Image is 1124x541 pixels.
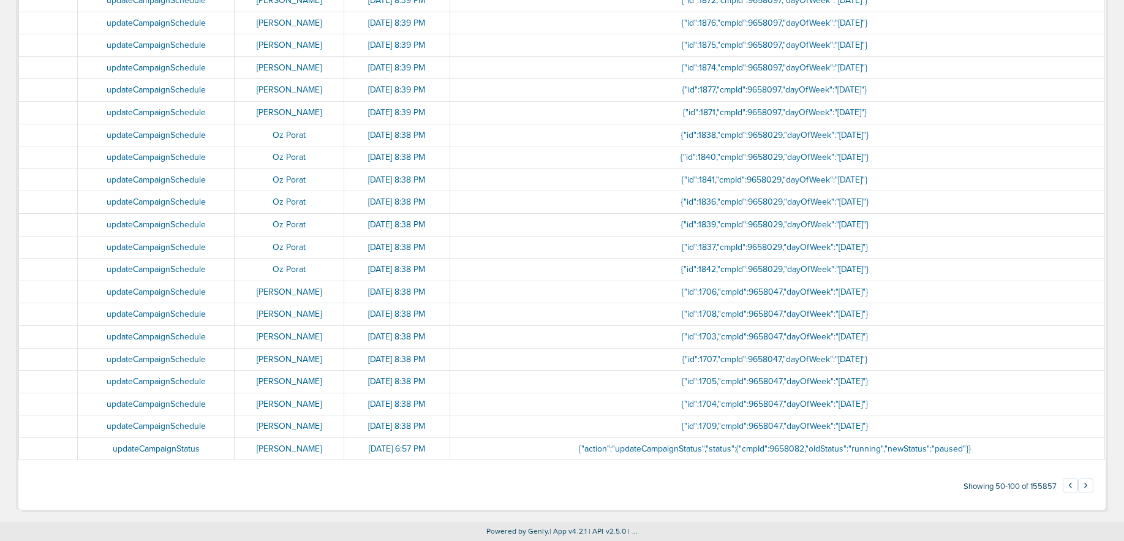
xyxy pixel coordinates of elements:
[450,168,1105,191] td: {"id":1841,"cmpId":9658029,"dayOfWeek":"[DATE]"}
[78,303,235,326] td: updateCampaignSchedule
[78,437,235,460] td: updateCampaignStatus
[450,348,1105,371] td: {"id":1707,"cmpId":9658047,"dayOfWeek":"[DATE]"}
[628,527,638,535] span: | ...
[450,34,1105,57] td: {"id":1875,"cmpId":9658097,"dayOfWeek":"[DATE]"}
[235,56,344,79] td: [PERSON_NAME]
[450,79,1105,102] td: {"id":1877,"cmpId":9658097,"dayOfWeek":"[DATE]"}
[450,191,1105,214] td: {"id":1836,"cmpId":9658029,"dayOfWeek":"[DATE]"}
[450,56,1105,79] td: {"id":1874,"cmpId":9658097,"dayOfWeek":"[DATE]"}
[450,213,1105,236] td: {"id":1839,"cmpId":9658029,"dayOfWeek":"[DATE]"}
[235,393,344,415] td: [PERSON_NAME]
[235,101,344,124] td: [PERSON_NAME]
[235,371,344,393] td: [PERSON_NAME]
[344,325,450,348] td: [DATE] 8:38 PM
[1078,478,1093,493] button: Go to next page
[235,191,344,214] td: Oz Porat
[235,79,344,102] td: [PERSON_NAME]
[78,168,235,191] td: updateCampaignSchedule
[344,348,450,371] td: [DATE] 8:38 PM
[344,213,450,236] td: [DATE] 8:38 PM
[78,236,235,259] td: updateCampaignSchedule
[78,146,235,169] td: updateCampaignSchedule
[78,415,235,438] td: updateCampaignSchedule
[344,371,450,393] td: [DATE] 8:38 PM
[450,259,1105,281] td: {"id":1842,"cmpId":9658029,"dayOfWeek":"[DATE]"}
[235,415,344,438] td: [PERSON_NAME]
[78,124,235,146] td: updateCampaignSchedule
[344,191,450,214] td: [DATE] 8:38 PM
[78,34,235,57] td: updateCampaignSchedule
[235,168,344,191] td: Oz Porat
[235,213,344,236] td: Oz Porat
[450,236,1105,259] td: {"id":1837,"cmpId":9658029,"dayOfWeek":"[DATE]"}
[344,79,450,102] td: [DATE] 8:39 PM
[78,393,235,415] td: updateCampaignSchedule
[235,259,344,281] td: Oz Porat
[450,124,1105,146] td: {"id":1838,"cmpId":9658029,"dayOfWeek":"[DATE]"}
[450,101,1105,124] td: {"id":1871,"cmpId":9658097,"dayOfWeek":"[DATE]"}
[344,303,450,326] td: [DATE] 8:38 PM
[78,259,235,281] td: updateCampaignSchedule
[235,12,344,34] td: [PERSON_NAME]
[344,168,450,191] td: [DATE] 8:38 PM
[235,348,344,371] td: [PERSON_NAME]
[78,79,235,102] td: updateCampaignSchedule
[78,213,235,236] td: updateCampaignSchedule
[344,12,450,34] td: [DATE] 8:39 PM
[549,527,587,535] span: | App v4.2.1
[235,437,344,460] td: [PERSON_NAME]
[78,348,235,371] td: updateCampaignSchedule
[589,527,626,535] span: | API v2.5.0
[344,34,450,57] td: [DATE] 8:39 PM
[78,12,235,34] td: updateCampaignSchedule
[235,146,344,169] td: Oz Porat
[964,482,1057,492] span: Showing 50-100 of 155857
[450,371,1105,393] td: {"id":1705,"cmpId":9658047,"dayOfWeek":"[DATE]"}
[235,303,344,326] td: [PERSON_NAME]
[78,56,235,79] td: updateCampaignSchedule
[235,34,344,57] td: [PERSON_NAME]
[450,415,1105,438] td: {"id":1709,"cmpId":9658047,"dayOfWeek":"[DATE]"}
[78,191,235,214] td: updateCampaignSchedule
[450,146,1105,169] td: {"id":1840,"cmpId":9658029,"dayOfWeek":"[DATE]"}
[344,415,450,438] td: [DATE] 8:38 PM
[344,281,450,303] td: [DATE] 8:38 PM
[235,281,344,303] td: [PERSON_NAME]
[235,236,344,259] td: Oz Porat
[344,236,450,259] td: [DATE] 8:38 PM
[450,393,1105,415] td: {"id":1704,"cmpId":9658047,"dayOfWeek":"[DATE]"}
[78,281,235,303] td: updateCampaignSchedule
[344,393,450,415] td: [DATE] 8:38 PM
[78,101,235,124] td: updateCampaignSchedule
[78,325,235,348] td: updateCampaignSchedule
[1063,478,1078,493] button: Go to previous page
[1063,480,1093,494] ul: Pagination
[450,437,1105,460] td: {"action":"updateCampaignStatus","status":{"cmpId":9658082,"oldStatus":"running","newStatus":"pau...
[450,303,1105,326] td: {"id":1708,"cmpId":9658047,"dayOfWeek":"[DATE]"}
[344,56,450,79] td: [DATE] 8:39 PM
[235,124,344,146] td: Oz Porat
[344,259,450,281] td: [DATE] 8:38 PM
[450,12,1105,34] td: {"id":1876,"cmpId":9658097,"dayOfWeek":"[DATE]"}
[450,325,1105,348] td: {"id":1703,"cmpId":9658047,"dayOfWeek":"[DATE]"}
[235,325,344,348] td: [PERSON_NAME]
[344,146,450,169] td: [DATE] 8:38 PM
[344,101,450,124] td: [DATE] 8:39 PM
[450,281,1105,303] td: {"id":1706,"cmpId":9658047,"dayOfWeek":"[DATE]"}
[344,437,450,460] td: [DATE] 6:57 PM
[344,124,450,146] td: [DATE] 8:38 PM
[78,371,235,393] td: updateCampaignSchedule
